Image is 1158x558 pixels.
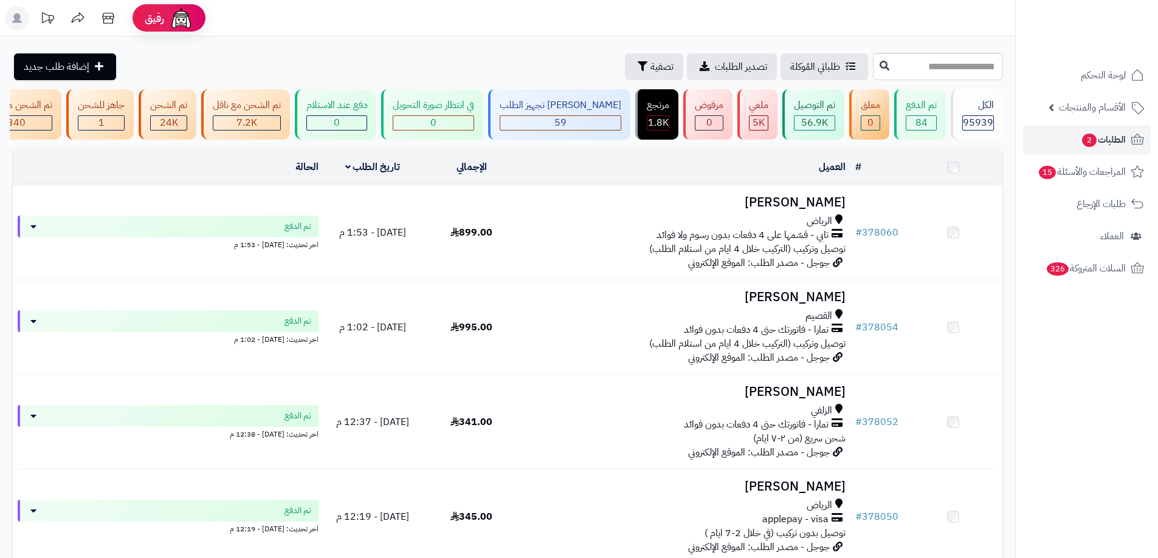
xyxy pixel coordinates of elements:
h3: [PERSON_NAME] [526,290,846,304]
div: معلق [861,98,880,112]
span: 59 [554,115,567,130]
div: 7222 [213,116,280,130]
span: تم الدفع [284,315,311,327]
span: 56.9K [801,115,828,130]
div: مرتجع [647,98,669,112]
span: 84 [915,115,928,130]
span: تم الدفع [284,505,311,517]
span: تم الدفع [284,410,311,422]
div: تم الشحن [150,98,187,112]
div: اخر تحديث: [DATE] - 1:53 م [18,237,319,250]
div: 84 [906,116,936,130]
div: ملغي [749,98,768,112]
span: [DATE] - 12:19 م [336,509,409,524]
span: 2 [1081,133,1097,148]
a: #378054 [855,320,898,335]
a: الطلبات2 [1023,125,1151,154]
a: طلباتي المُوكلة [781,53,868,80]
span: 5K [753,115,765,130]
div: مرفوض [695,98,723,112]
div: تم الدفع [906,98,937,112]
span: تابي - قسّمها على 4 دفعات بدون رسوم ولا فوائد [657,228,829,242]
div: دفع عند الاستلام [306,98,367,112]
span: السلات المتروكة [1046,260,1126,277]
span: رفيق [145,11,164,26]
a: جاهز للشحن 1 [64,89,136,140]
span: الزلفي [811,404,832,418]
div: اخر تحديث: [DATE] - 12:38 م [18,427,319,440]
span: 15 [1038,165,1056,180]
button: تصفية [625,53,683,80]
div: اخر تحديث: [DATE] - 1:02 م [18,332,319,345]
span: 0 [706,115,712,130]
a: لوحة التحكم [1023,61,1151,90]
span: 995.00 [450,320,492,335]
span: المراجعات والأسئلة [1038,163,1126,180]
span: الرياض [807,214,832,228]
span: الأقسام والمنتجات [1059,99,1126,116]
span: توصيل وتركيب (التركيب خلال 4 ايام من استلام الطلب) [649,242,846,256]
span: لوحة التحكم [1081,67,1126,84]
a: معلق 0 [847,89,892,140]
span: applepay - visa [762,512,829,526]
div: 0 [695,116,723,130]
span: تصفية [650,60,674,74]
span: 7.2K [236,115,257,130]
div: 0 [307,116,367,130]
a: تم الشحن مع ناقل 7.2K [199,89,292,140]
div: [PERSON_NAME] تجهيز الطلب [500,98,621,112]
span: الرياض [807,498,832,512]
span: [DATE] - 12:37 م [336,415,409,429]
a: في انتظار صورة التحويل 0 [379,89,486,140]
h3: [PERSON_NAME] [526,385,846,399]
a: [PERSON_NAME] تجهيز الطلب 59 [486,89,633,140]
span: # [855,225,862,240]
a: الحالة [295,160,319,174]
a: تحديثات المنصة [32,6,63,33]
a: تصدير الطلبات [687,53,777,80]
a: تاريخ الطلب [345,160,401,174]
span: # [855,415,862,429]
span: 24K [160,115,178,130]
span: القصيم [805,309,832,323]
div: 59 [500,116,621,130]
span: شحن سريع (من ٢-٧ ايام) [753,431,846,446]
img: logo-2.png [1075,9,1146,35]
span: توصيل بدون تركيب (في خلال 2-7 ايام ) [705,526,846,540]
span: جوجل - مصدر الطلب: الموقع الإلكتروني [688,256,830,270]
div: جاهز للشحن [78,98,125,112]
span: # [855,320,862,335]
div: الكل [962,98,994,112]
span: إضافة طلب جديد [24,60,89,74]
a: إضافة طلب جديد [14,53,116,80]
a: #378052 [855,415,898,429]
a: تم الدفع 84 [892,89,948,140]
div: 1 [78,116,124,130]
span: 0 [334,115,340,130]
a: تم الشحن 24K [136,89,199,140]
span: طلبات الإرجاع [1077,196,1126,213]
h3: [PERSON_NAME] [526,196,846,209]
span: [DATE] - 1:53 م [339,225,406,240]
div: في انتظار صورة التحويل [393,98,474,112]
img: ai-face.png [169,6,193,30]
span: 95939 [963,115,993,130]
a: # [855,160,861,174]
a: مرتجع 1.8K [633,89,681,140]
span: 1.8K [648,115,669,130]
a: تم التوصيل 56.9K [780,89,847,140]
span: 0 [430,115,436,130]
div: 24037 [151,116,187,130]
h3: [PERSON_NAME] [526,480,846,494]
span: 0 [867,115,874,130]
span: العملاء [1100,228,1124,245]
div: 0 [393,116,474,130]
div: 1830 [647,116,669,130]
span: تصدير الطلبات [715,60,767,74]
div: 56884 [794,116,835,130]
span: 340 [7,115,26,130]
span: 345.00 [450,509,492,524]
a: الكل95939 [948,89,1005,140]
span: طلباتي المُوكلة [790,60,840,74]
div: اخر تحديث: [DATE] - 12:19 م [18,522,319,534]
